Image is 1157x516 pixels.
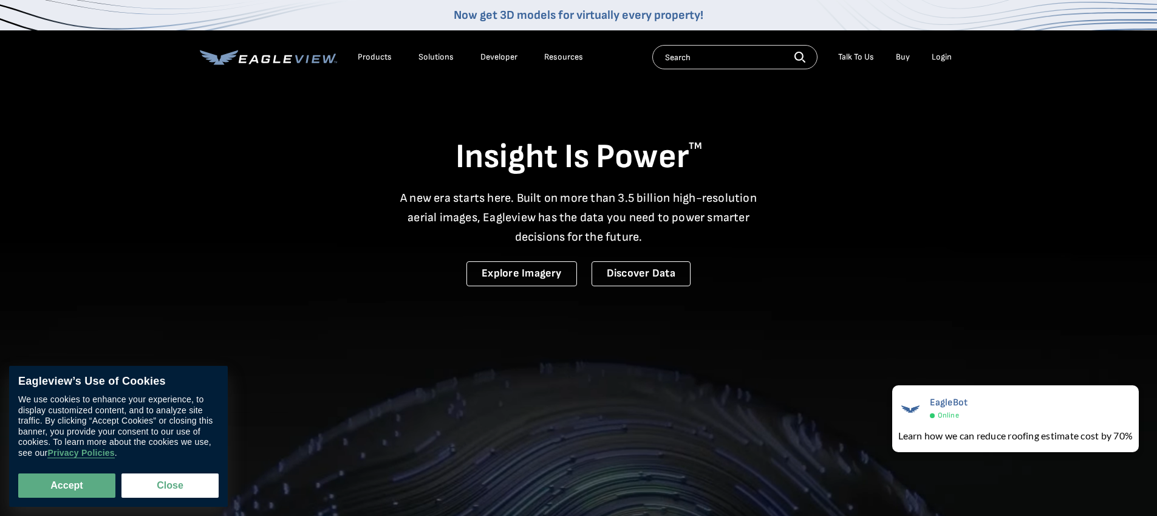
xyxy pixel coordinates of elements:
[121,473,219,498] button: Close
[932,52,952,63] div: Login
[896,52,910,63] a: Buy
[544,52,583,63] div: Resources
[652,45,817,69] input: Search
[930,397,968,408] span: EagleBot
[898,397,923,421] img: EagleBot
[18,394,219,458] div: We use cookies to enhance your experience, to display customized content, and to analyze site tra...
[898,428,1133,443] div: Learn how we can reduce roofing estimate cost by 70%
[838,52,874,63] div: Talk To Us
[18,473,115,498] button: Accept
[454,8,703,22] a: Now get 3D models for virtually every property!
[466,261,577,286] a: Explore Imagery
[418,52,454,63] div: Solutions
[689,140,702,152] sup: TM
[358,52,392,63] div: Products
[938,411,959,420] span: Online
[592,261,691,286] a: Discover Data
[47,448,114,458] a: Privacy Policies
[480,52,517,63] a: Developer
[200,136,958,179] h1: Insight Is Power
[18,375,219,388] div: Eagleview’s Use of Cookies
[393,188,765,247] p: A new era starts here. Built on more than 3.5 billion high-resolution aerial images, Eagleview ha...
